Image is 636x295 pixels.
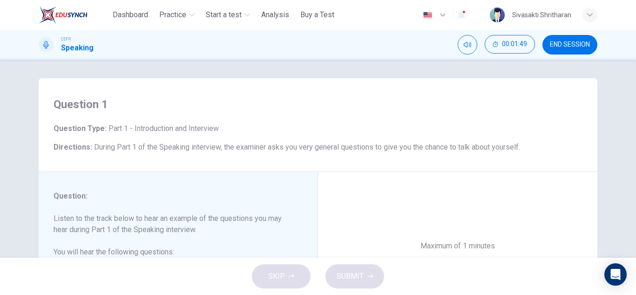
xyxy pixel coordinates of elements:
span: Analysis [261,9,289,21]
button: Buy a Test [297,7,338,23]
a: ELTC logo [39,6,109,24]
span: Dashboard [113,9,148,21]
button: Practice [156,7,198,23]
img: ELTC logo [39,6,88,24]
span: 00:01:49 [502,41,527,48]
div: Mute [458,35,477,55]
span: END SESSION [550,41,590,48]
h4: Question 1 [54,97,582,112]
button: Start a test [202,7,254,23]
img: en [422,12,433,19]
img: Profile picture [490,7,505,22]
span: CEFR [61,36,71,42]
div: Sivasakti Shritharan [512,9,571,21]
h6: Question Type : [54,123,582,134]
span: Practice [159,9,186,21]
h1: Speaking [61,42,94,54]
span: Buy a Test [300,9,334,21]
span: Part 1 - Introduction and Interview [107,124,219,133]
h6: Question : [54,191,291,202]
button: END SESSION [542,35,597,55]
div: Open Intercom Messenger [604,263,627,286]
div: Hide [485,35,535,55]
h6: Maximum of 1 minutes [420,240,495,252]
button: Dashboard [109,7,152,23]
button: 00:01:49 [485,35,535,54]
h6: Directions : [54,142,582,153]
button: Analysis [257,7,293,23]
span: During Part 1 of the Speaking interview, the examiner asks you very general questions to give you... [94,143,520,151]
span: Start a test [206,9,242,21]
